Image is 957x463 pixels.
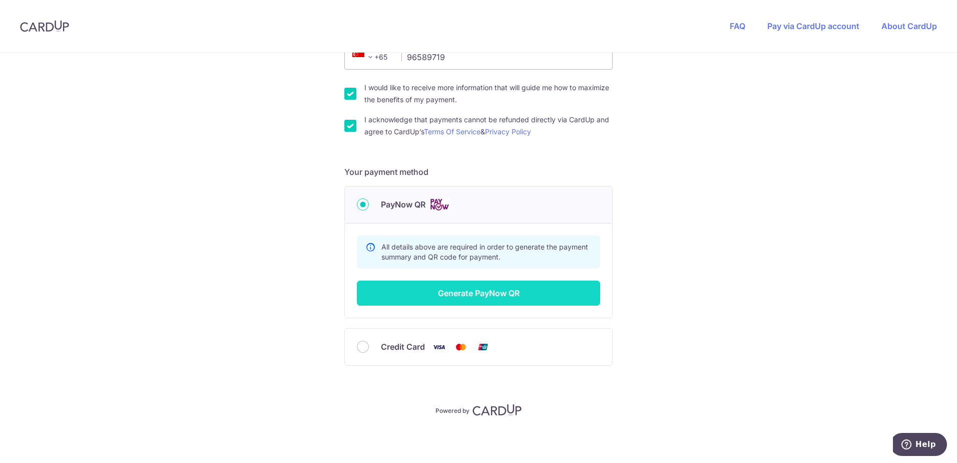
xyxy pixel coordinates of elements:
[344,166,613,178] h5: Your payment method
[767,21,859,31] a: Pay via CardUp account
[357,198,600,211] div: PayNow QR Cards logo
[357,281,600,306] button: Generate PayNow QR
[893,433,947,458] iframe: Opens a widget where you can find more information
[485,127,531,136] a: Privacy Policy
[381,243,588,261] span: All details above are required in order to generate the payment summary and QR code for payment.
[364,114,613,138] label: I acknowledge that payments cannot be refunded directly via CardUp and agree to CardUp’s &
[424,127,481,136] a: Terms Of Service
[349,51,394,63] span: +65
[352,51,376,63] span: +65
[381,198,425,210] span: PayNow QR
[364,82,613,106] label: I would like to receive more information that will guide me how to maximize the benefits of my pa...
[473,341,493,353] img: Union Pay
[881,21,937,31] a: About CardUp
[357,341,600,353] div: Credit Card Visa Mastercard Union Pay
[435,405,469,415] p: Powered by
[20,20,69,32] img: CardUp
[451,341,471,353] img: Mastercard
[472,404,522,416] img: CardUp
[730,21,745,31] a: FAQ
[429,198,449,211] img: Cards logo
[381,341,425,353] span: Credit Card
[429,341,449,353] img: Visa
